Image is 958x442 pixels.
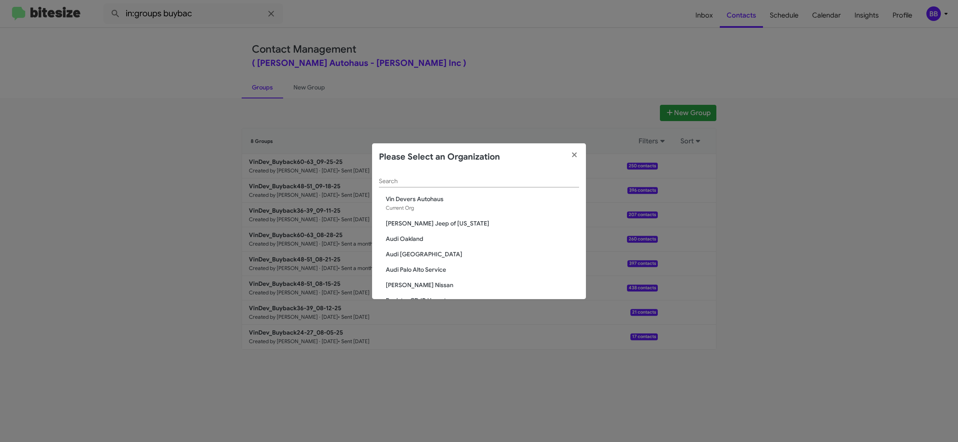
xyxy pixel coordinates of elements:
span: Audi [GEOGRAPHIC_DATA] [386,250,579,258]
span: [PERSON_NAME] Nissan [386,281,579,289]
span: Vin Devers Autohaus [386,195,579,203]
span: Audi Palo Alto Service [386,265,579,274]
h2: Please Select an Organization [379,150,500,164]
span: Banister CDJR Hampton [386,296,579,305]
span: Current Org [386,205,414,211]
span: Audi Oakland [386,234,579,243]
span: [PERSON_NAME] Jeep of [US_STATE] [386,219,579,228]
